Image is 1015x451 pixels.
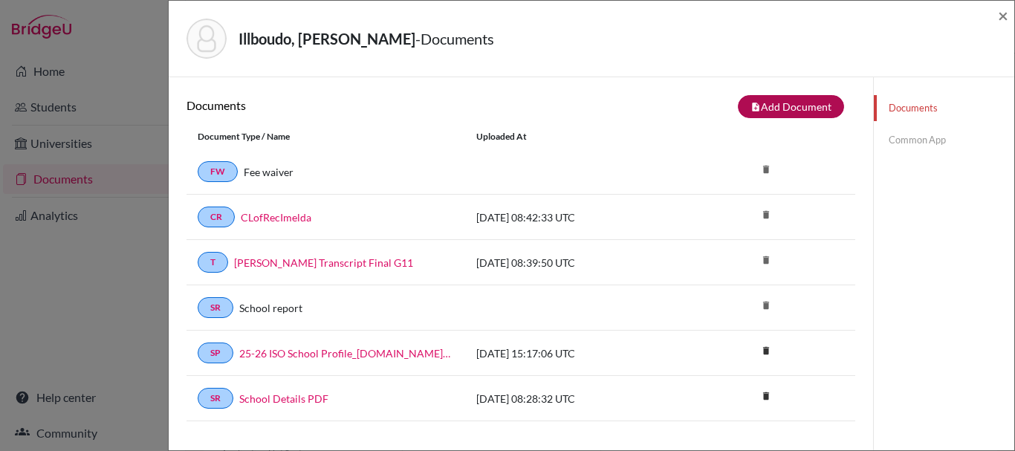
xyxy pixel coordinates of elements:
a: CR [198,207,235,227]
button: note_addAdd Document [738,95,844,118]
a: T [198,252,228,273]
a: delete [755,387,777,407]
div: [DATE] 15:17:06 UTC [465,345,688,361]
a: School Details PDF [239,391,328,406]
span: × [998,4,1008,26]
h6: Documents [187,98,521,112]
a: delete [755,342,777,362]
a: 25-26 ISO School Profile_[DOMAIN_NAME]_wide [239,345,454,361]
i: delete [755,294,777,317]
i: delete [755,249,777,271]
a: School report [239,300,302,316]
strong: Illboudo, [PERSON_NAME] [239,30,415,48]
a: CLofRecImelda [241,210,311,225]
a: Fee waiver [244,164,294,180]
i: delete [755,204,777,226]
div: Uploaded at [465,130,688,143]
div: [DATE] 08:42:33 UTC [465,210,688,225]
a: SR [198,388,233,409]
a: SR [198,297,233,318]
i: delete [755,385,777,407]
button: Close [998,7,1008,25]
a: Common App [874,127,1014,153]
a: [PERSON_NAME] Transcript Final G11 [234,255,413,270]
div: [DATE] 08:28:32 UTC [465,391,688,406]
div: Document Type / Name [187,130,465,143]
i: delete [755,340,777,362]
i: delete [755,158,777,181]
div: [DATE] 08:39:50 UTC [465,255,688,270]
a: SP [198,343,233,363]
a: Documents [874,95,1014,121]
a: FW [198,161,238,182]
i: note_add [750,102,761,112]
span: - Documents [415,30,494,48]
